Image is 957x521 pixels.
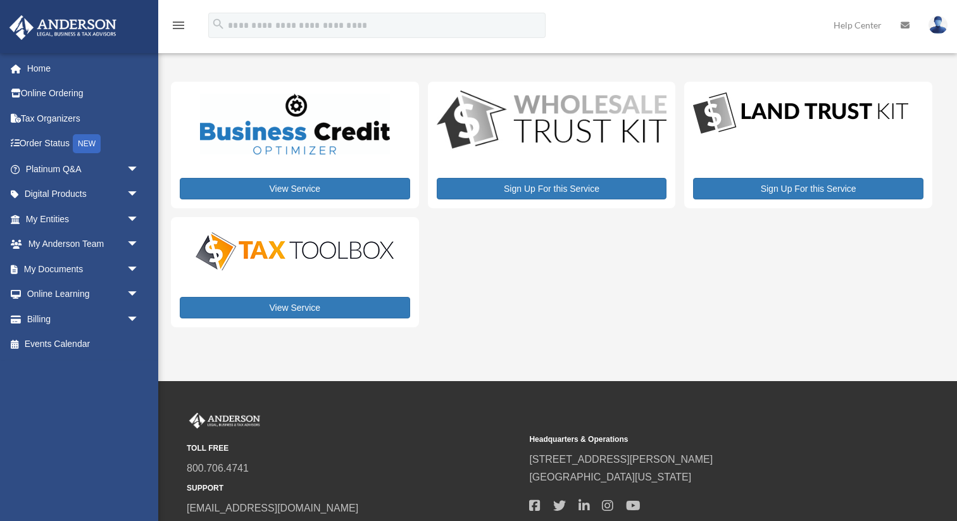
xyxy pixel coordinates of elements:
img: User Pic [929,16,948,34]
a: [EMAIL_ADDRESS][DOMAIN_NAME] [187,503,358,513]
a: [STREET_ADDRESS][PERSON_NAME] [529,454,713,465]
small: TOLL FREE [187,442,520,455]
a: Online Ordering [9,81,158,106]
img: Anderson Advisors Platinum Portal [6,15,120,40]
a: [GEOGRAPHIC_DATA][US_STATE] [529,472,691,482]
a: Online Learningarrow_drop_down [9,282,158,307]
a: Sign Up For this Service [437,178,667,199]
a: Sign Up For this Service [693,178,923,199]
i: search [211,17,225,31]
a: My Anderson Teamarrow_drop_down [9,232,158,257]
span: arrow_drop_down [127,206,152,232]
a: Digital Productsarrow_drop_down [9,182,152,207]
img: LandTrust_lgo-1.jpg [693,91,908,137]
a: My Documentsarrow_drop_down [9,256,158,282]
a: menu [171,22,186,33]
a: Order StatusNEW [9,131,158,157]
a: Platinum Q&Aarrow_drop_down [9,156,158,182]
small: SUPPORT [187,482,520,495]
span: arrow_drop_down [127,256,152,282]
small: Headquarters & Operations [529,433,863,446]
img: Anderson Advisors Platinum Portal [187,413,263,429]
span: arrow_drop_down [127,306,152,332]
a: 800.706.4741 [187,463,249,474]
a: Home [9,56,158,81]
i: menu [171,18,186,33]
a: Events Calendar [9,332,158,357]
span: arrow_drop_down [127,232,152,258]
a: Tax Organizers [9,106,158,131]
span: arrow_drop_down [127,282,152,308]
a: View Service [180,297,410,318]
span: arrow_drop_down [127,156,152,182]
span: arrow_drop_down [127,182,152,208]
img: WS-Trust-Kit-lgo-1.jpg [437,91,667,151]
div: NEW [73,134,101,153]
a: View Service [180,178,410,199]
a: My Entitiesarrow_drop_down [9,206,158,232]
a: Billingarrow_drop_down [9,306,158,332]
